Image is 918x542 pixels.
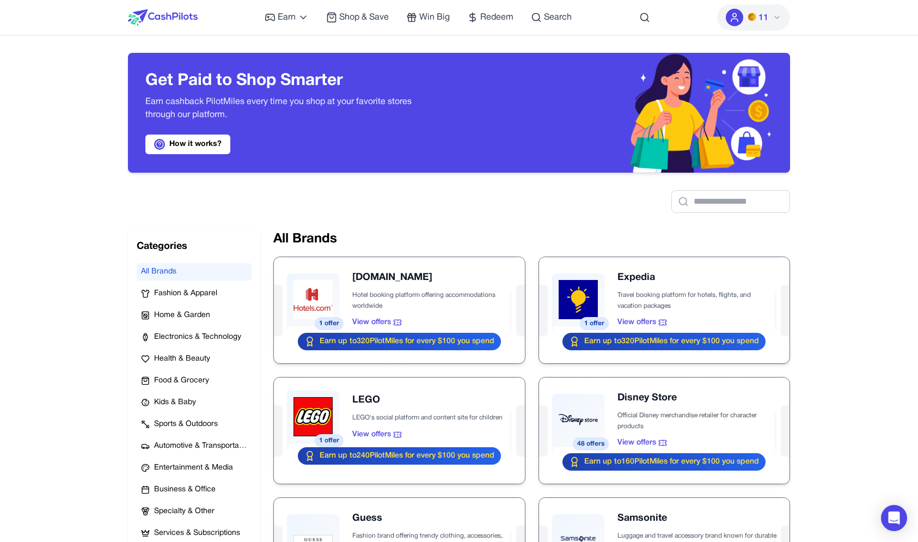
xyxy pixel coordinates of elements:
[154,528,240,539] span: Services & Subscriptions
[467,11,513,24] a: Redeem
[881,505,907,531] div: Open Intercom Messenger
[339,11,389,24] span: Shop & Save
[154,310,210,321] span: Home & Garden
[145,71,442,91] h3: Get Paid to Shop Smarter
[137,263,252,281] button: All Brands
[137,350,252,368] button: Health & Beauty
[717,4,790,31] button: PMs11
[154,397,196,408] span: Kids & Baby
[154,419,218,430] span: Sports & Outdoors
[480,11,513,24] span: Redeem
[154,462,233,473] span: Entertainment & Media
[137,328,252,346] button: Electronics & Technology
[406,11,450,24] a: Win Big
[265,11,309,24] a: Earn
[531,11,572,24] a: Search
[326,11,389,24] a: Shop & Save
[278,11,296,24] span: Earn
[748,13,756,21] img: PMs
[154,332,241,343] span: Electronics & Technology
[137,437,252,455] button: Automotive & Transportation
[154,375,209,386] span: Food & Grocery
[137,416,252,433] button: Sports & Outdoors
[137,285,252,302] button: Fashion & Apparel
[544,11,572,24] span: Search
[137,307,252,324] button: Home & Garden
[137,394,252,411] button: Kids & Baby
[154,484,216,495] span: Business & Office
[273,230,790,248] h2: All Brands
[137,459,252,477] button: Entertainment & Media
[137,372,252,389] button: Food & Grocery
[459,53,790,173] img: Header decoration
[137,503,252,520] button: Specialty & Other
[154,288,217,299] span: Fashion & Apparel
[419,11,450,24] span: Win Big
[137,239,252,254] h2: Categories
[137,481,252,498] button: Business & Office
[154,441,247,452] span: Automotive & Transportation
[758,11,768,25] span: 11
[128,9,198,26] img: CashPilots Logo
[154,506,215,517] span: Specialty & Other
[154,354,210,364] span: Health & Beauty
[137,525,252,542] button: Services & Subscriptions
[145,95,442,121] p: Earn cashback PilotMiles every time you shop at your favorite stores through our platform.
[145,135,230,154] a: How it works?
